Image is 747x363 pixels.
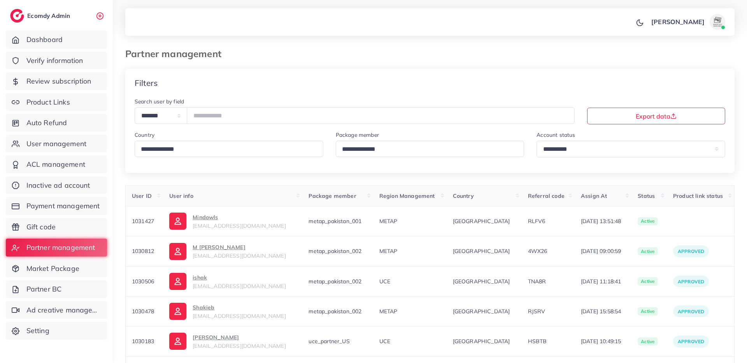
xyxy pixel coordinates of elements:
label: Search user by field [135,98,184,105]
span: Status [638,192,655,199]
span: Country [453,192,474,199]
span: metap_pakistan_001 [309,218,361,225]
p: ishak [193,273,286,282]
span: [EMAIL_ADDRESS][DOMAIN_NAME] [193,342,286,349]
span: Ad creative management [26,305,101,315]
span: [DATE] 10:49:15 [581,337,625,345]
span: Partner BC [26,284,62,294]
input: Search for option [339,143,514,155]
a: User management [6,135,107,153]
div: Search for option [336,141,524,157]
span: 1030183 [132,338,154,345]
span: active [638,277,658,286]
span: UCE [379,278,390,285]
span: uce_partner_US [309,338,349,345]
p: Shakieb [193,303,286,312]
img: avatar [710,14,725,30]
a: Setting [6,322,107,340]
a: Mindowls[EMAIL_ADDRESS][DOMAIN_NAME] [169,213,296,230]
span: Payment management [26,201,100,211]
img: logo [10,9,24,23]
span: Verify information [26,56,83,66]
span: 4WX26 [528,248,547,255]
span: Approved [678,309,704,314]
img: ic-user-info.36bf1079.svg [169,243,186,260]
span: Region Management [379,192,435,199]
a: Auto Refund [6,114,107,132]
span: TNA8R [528,278,546,285]
span: [EMAIL_ADDRESS][DOMAIN_NAME] [193,252,286,259]
a: Dashboard [6,31,107,49]
img: ic-user-info.36bf1079.svg [169,303,186,320]
span: Assign At [581,192,607,199]
span: RJSRV [528,308,545,315]
span: RLFV6 [528,218,545,225]
a: ACL management [6,155,107,173]
span: Review subscription [26,76,91,86]
input: Search for option [138,143,313,155]
span: Product link status [673,192,723,199]
span: [DATE] 11:18:41 [581,277,625,285]
a: Product Links [6,93,107,111]
span: ACL management [26,159,85,169]
span: Dashboard [26,35,63,45]
span: Product Links [26,97,70,107]
span: [DATE] 15:58:54 [581,307,625,315]
span: metap_pakistan_002 [309,308,361,315]
span: [DATE] 09:00:59 [581,247,625,255]
button: Export data [587,108,726,124]
span: metap_pakistan_002 [309,278,361,285]
p: Mindowls [193,213,286,222]
p: [PERSON_NAME] [193,333,286,342]
span: 1030478 [132,308,154,315]
a: Shakieb[EMAIL_ADDRESS][DOMAIN_NAME] [169,303,296,320]
span: metap_pakistan_002 [309,248,361,255]
span: [GEOGRAPHIC_DATA] [453,247,516,255]
span: HSBTB [528,338,547,345]
span: active [638,217,658,226]
h3: Partner management [125,48,228,59]
span: METAP [379,308,398,315]
span: Approved [678,248,704,254]
span: 1030812 [132,248,154,255]
a: Review subscription [6,72,107,90]
a: Partner management [6,239,107,257]
img: ic-user-info.36bf1079.svg [169,273,186,290]
a: Partner BC [6,280,107,298]
div: Search for option [135,141,323,157]
a: M [PERSON_NAME][EMAIL_ADDRESS][DOMAIN_NAME] [169,243,296,260]
span: Auto Refund [26,118,67,128]
a: [PERSON_NAME][EMAIL_ADDRESS][DOMAIN_NAME] [169,333,296,350]
img: ic-user-info.36bf1079.svg [169,213,186,230]
span: Inactive ad account [26,180,90,190]
span: [EMAIL_ADDRESS][DOMAIN_NAME] [193,222,286,229]
a: logoEcomdy Admin [10,9,72,23]
span: Market Package [26,264,79,274]
span: User ID [132,192,152,199]
h4: Filters [135,78,158,88]
p: [PERSON_NAME] [651,17,705,26]
span: User info [169,192,193,199]
span: UCE [379,338,390,345]
label: Country [135,131,154,139]
span: METAP [379,218,398,225]
a: ishak[EMAIL_ADDRESS][DOMAIN_NAME] [169,273,296,290]
span: [EMAIL_ADDRESS][DOMAIN_NAME] [193,283,286,290]
a: Ad creative management [6,301,107,319]
span: Referral code [528,192,565,199]
img: ic-user-info.36bf1079.svg [169,333,186,350]
span: [GEOGRAPHIC_DATA] [453,217,516,225]
span: [GEOGRAPHIC_DATA] [453,277,516,285]
span: User management [26,139,86,149]
h2: Ecomdy Admin [27,12,72,19]
label: Package member [336,131,379,139]
span: Export data [636,113,677,119]
a: [PERSON_NAME]avatar [647,14,728,30]
a: Market Package [6,260,107,277]
span: Setting [26,326,49,336]
span: [GEOGRAPHIC_DATA] [453,337,516,345]
a: Payment management [6,197,107,215]
span: active [638,307,658,316]
span: [GEOGRAPHIC_DATA] [453,307,516,315]
span: [EMAIL_ADDRESS][DOMAIN_NAME] [193,312,286,319]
